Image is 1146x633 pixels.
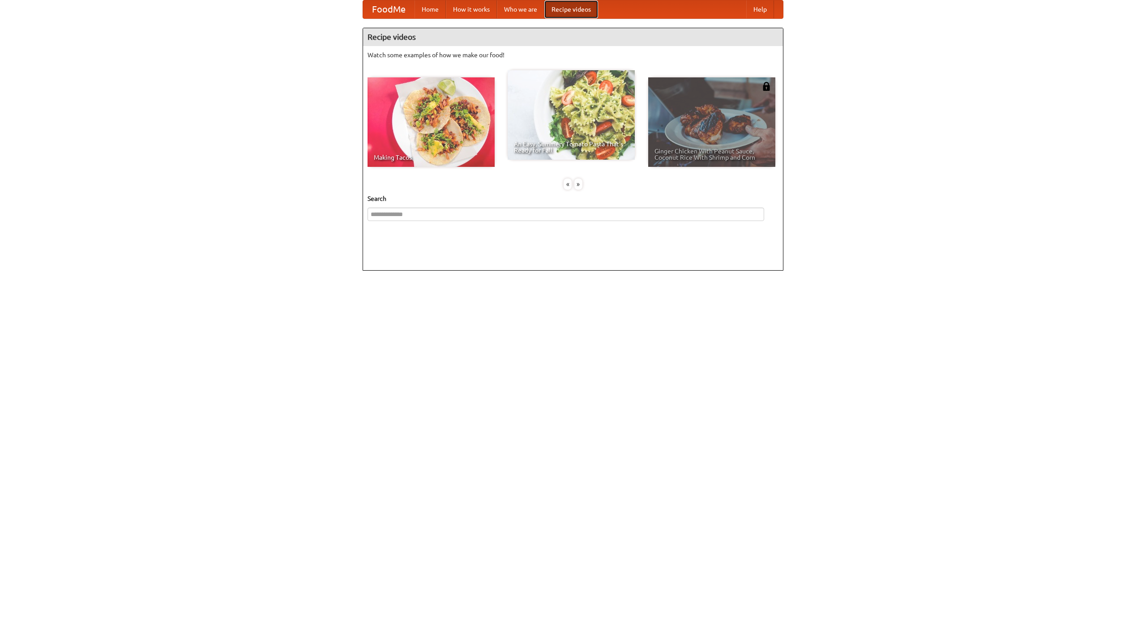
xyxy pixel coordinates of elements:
a: Who we are [497,0,544,18]
div: « [564,178,572,190]
span: An Easy, Summery Tomato Pasta That's Ready for Fall [514,141,629,153]
a: FoodMe [363,0,415,18]
span: Making Tacos [374,154,488,161]
div: » [574,178,582,190]
img: 483408.png [762,82,771,91]
a: An Easy, Summery Tomato Pasta That's Ready for Fall [508,70,635,160]
h4: Recipe videos [363,28,783,46]
a: Home [415,0,446,18]
h5: Search [368,194,778,203]
a: How it works [446,0,497,18]
a: Making Tacos [368,77,495,167]
a: Recipe videos [544,0,598,18]
p: Watch some examples of how we make our food! [368,51,778,59]
a: Help [746,0,774,18]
